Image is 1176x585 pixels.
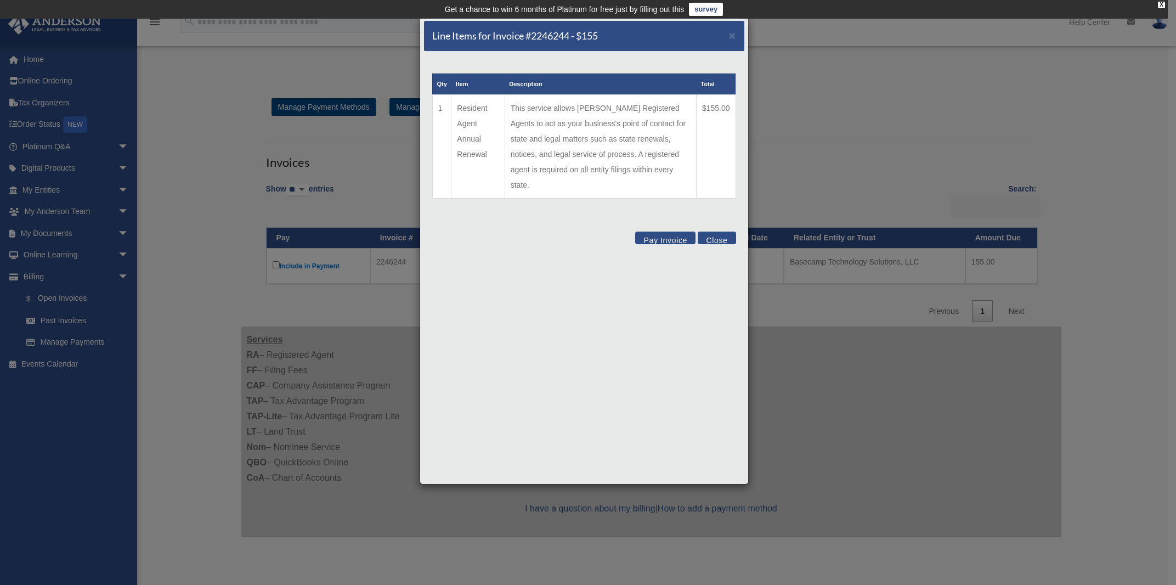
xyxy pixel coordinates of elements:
td: Resident Agent Annual Renewal [451,95,505,199]
a: survey [689,3,723,16]
button: Close [729,30,736,41]
div: Get a chance to win 6 months of Platinum for free just by filling out this [445,3,685,16]
th: Qty [432,74,451,95]
h5: Line Items for Invoice #2246244 - $155 [432,29,598,43]
td: 1 [432,95,451,199]
button: Pay Invoice [635,232,696,244]
div: close [1158,2,1165,8]
th: Item [451,74,505,95]
th: Total [696,74,736,95]
span: × [729,29,736,42]
button: Close [698,232,736,244]
th: Description [505,74,696,95]
td: This service allows [PERSON_NAME] Registered Agents to act as your business's point of contact fo... [505,95,696,199]
td: $155.00 [696,95,736,199]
